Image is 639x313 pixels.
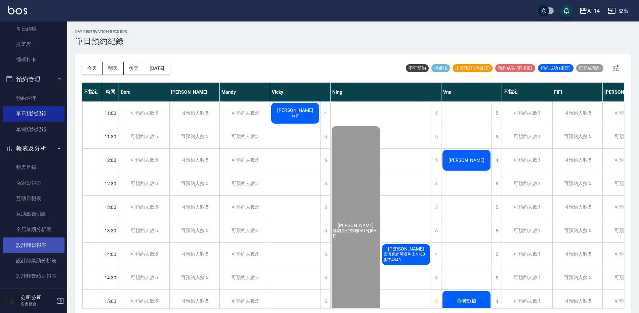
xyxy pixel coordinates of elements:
div: 5 [431,172,441,195]
a: 設計師日報表 [3,237,65,253]
img: Logo [8,6,27,14]
span: 預約成功 (指定) [538,65,573,71]
button: 明天 [103,62,124,75]
div: 13:00 [102,195,119,219]
div: 11:00 [102,101,119,125]
div: 5 [431,290,441,313]
button: 預約管理 [3,71,65,88]
div: 5 [320,290,330,313]
div: 可預約人數:5 [119,290,169,313]
div: 14:30 [102,266,119,289]
div: 5 [492,219,502,242]
a: 互助點數明細 [3,206,65,222]
button: AT14 [577,4,602,18]
div: 5 [492,196,502,219]
span: 不可預約 [406,65,429,71]
a: 單日預約紀錄 [3,106,65,121]
div: 5 [320,125,330,148]
div: 可預約人數:5 [169,266,219,289]
div: 可預約人數:1 [502,172,552,195]
span: 已完成預約 [576,65,603,71]
div: AT14 [587,7,600,15]
div: 可預約人數:5 [220,102,270,125]
div: 可預約人數:5 [220,172,270,195]
div: 5 [492,102,502,125]
div: 12:00 [102,148,119,172]
div: 可預約人數:5 [552,266,602,289]
button: 登出 [605,5,631,17]
div: 5 [431,219,441,242]
div: Vicky [270,83,331,101]
button: 今天 [82,62,103,75]
h3: 單日預約紀錄 [75,37,127,46]
div: 5 [431,125,441,148]
div: 不指定 [82,83,102,101]
div: 14:00 [102,242,119,266]
h2: day Reservation records [75,30,127,34]
div: 可預約人數:1 [502,219,552,242]
div: 可預約人數:5 [169,102,219,125]
div: 可預約人數:5 [552,219,602,242]
a: 掃碼打卡 [3,52,65,68]
a: 每日結帳 [3,21,65,37]
a: 排班表 [3,37,65,52]
div: 5 [492,243,502,266]
div: 可預約人數:5 [552,125,602,148]
div: 可預約人數:5 [169,172,219,195]
div: 可預約人數:5 [169,149,219,172]
div: 5 [492,266,502,289]
span: [PERSON_NAME] [336,223,375,228]
div: 可預約人數:5 [220,196,270,219]
div: 可預約人數:5 [169,125,219,148]
div: 可預約人數:5 [220,125,270,148]
span: [PERSON_NAME] [447,158,486,163]
div: Ning [331,83,441,101]
div: 15:00 [102,289,119,313]
img: Person [5,294,19,308]
div: 5 [492,125,502,148]
a: 預約管理 [3,90,65,106]
div: 可預約人數:5 [552,172,602,195]
div: 4 [431,243,441,266]
div: 可預約人數:5 [119,266,169,289]
div: 11:30 [102,125,119,148]
button: 後天 [124,62,144,75]
div: 可預約人數:5 [169,290,219,313]
div: 可預約人數:1 [502,125,552,148]
div: 5 [320,219,330,242]
div: 5 [320,172,330,195]
div: 可預約人數:5 [552,102,602,125]
div: 可預約人數:5 [169,196,219,219]
a: 店家日報表 [3,175,65,191]
div: 5 [431,149,441,172]
div: 可預約人數:5 [220,266,270,289]
div: 可預約人數:5 [119,196,169,219]
h5: 公司公司 [20,295,55,301]
div: 可預約人數:5 [119,243,169,266]
a: 全店業績分析表 [3,222,65,237]
button: save [560,4,573,17]
div: 可預約人數:5 [552,196,602,219]
div: 5 [492,172,502,195]
div: 可預約人數:1 [502,243,552,266]
div: 可預約人數:5 [220,149,270,172]
span: 待審核 [431,65,450,71]
p: 店家櫃台 [20,301,55,307]
div: 5 [431,266,441,289]
span: 慵懶捲好整理[DATE]-[DATE] [332,228,380,238]
div: 可預約人數:5 [552,149,602,172]
div: 時間 [102,83,119,101]
div: 4 [492,290,502,313]
div: 12:30 [102,172,119,195]
span: ♏黃爺爺 [455,298,478,304]
span: 回流客縮黑曜胸上4160 胸下4640 [382,252,430,263]
div: 5 [320,266,330,289]
div: FiFi [552,83,603,101]
div: 13:30 [102,219,119,242]
div: 5 [320,196,330,219]
a: 設計師業績分析表 [3,253,65,268]
div: 可預約人數:5 [220,243,270,266]
div: 可預約人數:1 [502,102,552,125]
a: 報表目錄 [3,160,65,175]
div: 可預約人數:5 [220,219,270,242]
